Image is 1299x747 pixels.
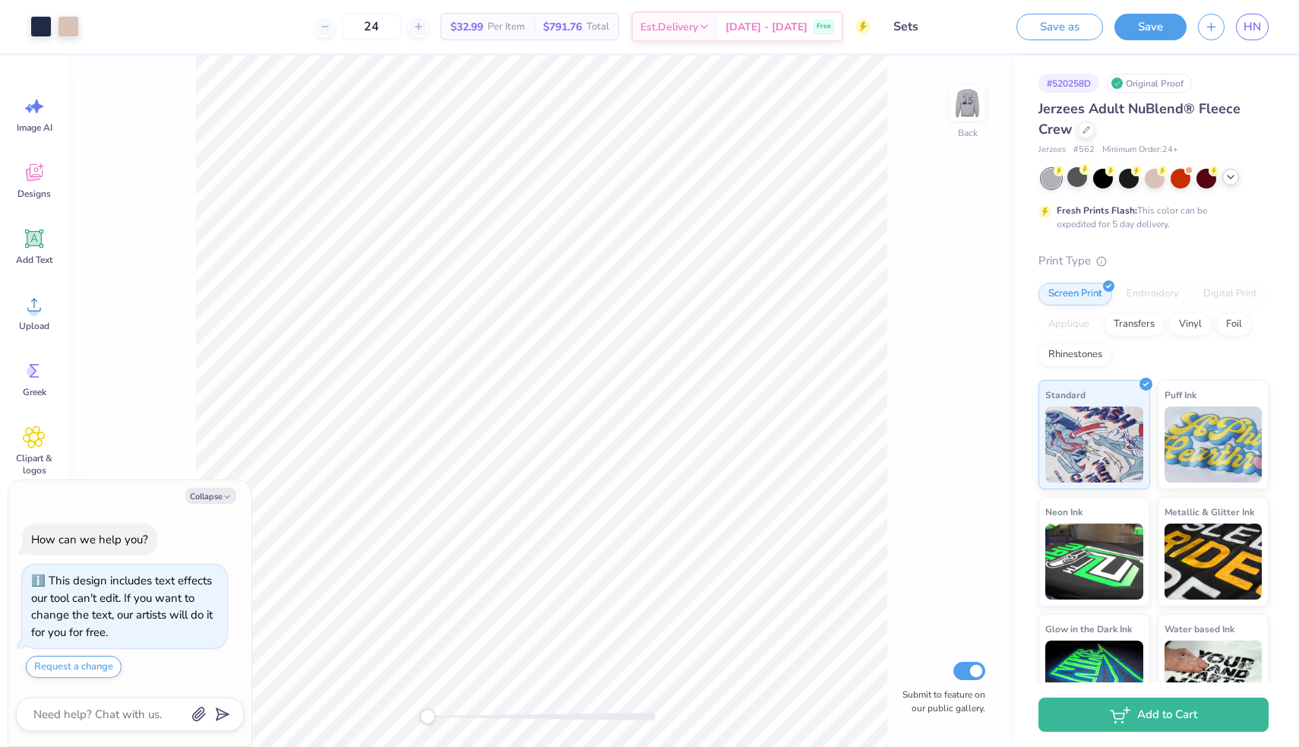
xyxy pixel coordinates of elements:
[1244,18,1261,36] span: HN
[1045,387,1086,403] span: Standard
[1165,504,1254,520] span: Metallic & Glitter Ink
[17,122,52,134] span: Image AI
[17,188,51,200] span: Designs
[953,88,983,119] img: Back
[1045,504,1082,520] span: Neon Ink
[1038,313,1099,336] div: Applique
[1165,524,1263,600] img: Metallic & Glitter Ink
[1038,74,1099,93] div: # 520258D
[31,532,148,547] div: How can we help you?
[1193,283,1267,305] div: Digital Print
[1107,74,1192,93] div: Original Proof
[958,126,978,140] div: Back
[31,573,213,640] div: This design includes text effects our tool can't edit. If you want to change the text, our artist...
[1216,313,1252,336] div: Foil
[1169,313,1212,336] div: Vinyl
[640,19,698,35] span: Est. Delivery
[1045,524,1143,600] img: Neon Ink
[185,488,236,504] button: Collapse
[1045,641,1143,717] img: Glow in the Dark Ink
[9,452,59,476] span: Clipart & logos
[1057,204,1137,217] strong: Fresh Prints Flash:
[342,13,401,40] input: – –
[26,656,122,678] button: Request a change
[1038,144,1066,157] span: Jerzees
[1165,621,1234,637] span: Water based Ink
[1016,14,1103,40] button: Save as
[725,19,808,35] span: [DATE] - [DATE]
[817,21,831,32] span: Free
[420,709,435,724] div: Accessibility label
[1236,14,1269,40] a: HN
[1038,698,1269,732] button: Add to Cart
[23,386,46,398] span: Greek
[1165,407,1263,483] img: Puff Ink
[1038,283,1112,305] div: Screen Print
[543,19,582,35] span: $791.76
[1038,343,1112,366] div: Rhinestones
[1045,407,1143,483] img: Standard
[1165,641,1263,717] img: Water based Ink
[1057,204,1244,231] div: This color can be expedited for 5 day delivery.
[1038,252,1269,270] div: Print Type
[450,19,483,35] span: $32.99
[894,688,985,715] label: Submit to feature on our public gallery.
[1165,387,1196,403] span: Puff Ink
[586,19,609,35] span: Total
[1104,313,1165,336] div: Transfers
[1045,621,1132,637] span: Glow in the Dark Ink
[1117,283,1189,305] div: Embroidery
[1038,100,1241,138] span: Jerzees Adult NuBlend® Fleece Crew
[1102,144,1178,157] span: Minimum Order: 24 +
[1114,14,1187,40] button: Save
[16,254,52,266] span: Add Text
[19,320,49,332] span: Upload
[488,19,525,35] span: Per Item
[1073,144,1095,157] span: # 562
[882,11,994,42] input: Untitled Design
